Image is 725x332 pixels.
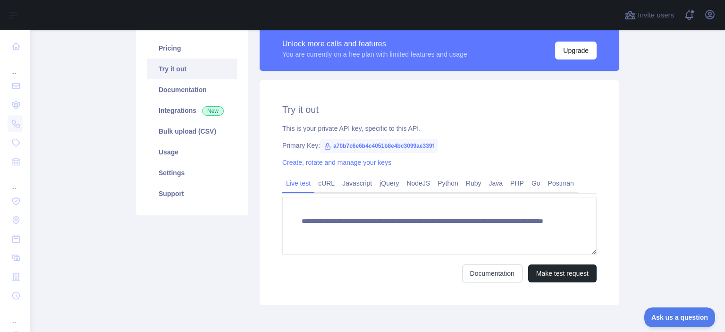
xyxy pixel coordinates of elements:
[8,306,23,325] div: ...
[528,264,597,282] button: Make test request
[147,38,237,59] a: Pricing
[623,8,676,23] button: Invite users
[638,10,674,21] span: Invite users
[282,50,467,59] div: You are currently on a free plan with limited features and usage
[462,264,523,282] a: Documentation
[282,124,597,133] div: This is your private API key, specific to this API.
[147,121,237,142] a: Bulk upload (CSV)
[462,176,485,191] a: Ruby
[528,176,544,191] a: Go
[147,100,237,121] a: Integrations New
[320,139,438,153] span: a70b7c6e6b4c4051b8e4bc3099ae339f
[544,176,578,191] a: Postman
[282,176,314,191] a: Live test
[8,172,23,191] div: ...
[338,176,376,191] a: Javascript
[282,38,467,50] div: Unlock more calls and features
[282,141,597,150] div: Primary Key:
[147,59,237,79] a: Try it out
[434,176,462,191] a: Python
[314,176,338,191] a: cURL
[202,106,224,116] span: New
[403,176,434,191] a: NodeJS
[555,42,597,60] button: Upgrade
[147,79,237,100] a: Documentation
[506,176,528,191] a: PHP
[8,57,23,76] div: ...
[147,142,237,162] a: Usage
[282,103,597,116] h2: Try it out
[147,162,237,183] a: Settings
[644,307,716,327] iframe: Toggle Customer Support
[376,176,403,191] a: jQuery
[147,183,237,204] a: Support
[485,176,507,191] a: Java
[282,159,391,166] a: Create, rotate and manage your keys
